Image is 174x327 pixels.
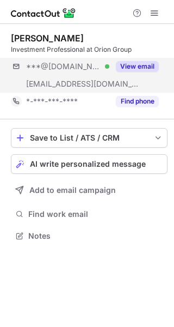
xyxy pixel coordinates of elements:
[11,33,84,44] div: [PERSON_NAME]
[11,154,167,174] button: AI write personalized message
[30,134,148,142] div: Save to List / ATS / CRM
[26,62,101,71] span: ***@[DOMAIN_NAME]
[11,45,167,55] div: Investment Professional at Orion Group
[28,209,163,219] span: Find work email
[11,207,167,222] button: Find work email
[28,231,163,241] span: Notes
[11,228,167,244] button: Notes
[116,61,159,72] button: Reveal Button
[11,7,76,20] img: ContactOut v5.3.10
[26,79,139,89] span: [EMAIL_ADDRESS][DOMAIN_NAME]
[11,180,167,200] button: Add to email campaign
[11,128,167,148] button: save-profile-one-click
[116,96,159,107] button: Reveal Button
[29,186,116,195] span: Add to email campaign
[30,160,146,168] span: AI write personalized message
